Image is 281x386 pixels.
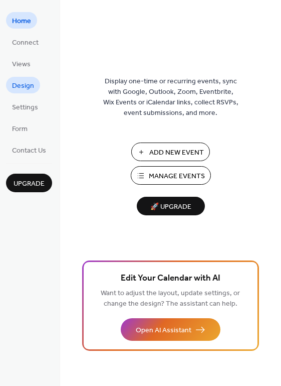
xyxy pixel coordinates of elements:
span: Contact Us [12,146,46,156]
span: Display one-time or recurring events, sync with Google, Outlook, Zoom, Eventbrite, Wix Events or ... [103,76,238,118]
span: Upgrade [14,179,45,189]
button: 🚀 Upgrade [137,197,205,215]
span: 🚀 Upgrade [143,200,199,214]
a: Views [6,55,37,72]
span: Settings [12,102,38,113]
span: Design [12,81,34,91]
a: Design [6,77,40,93]
button: Open AI Assistant [121,318,220,341]
a: Settings [6,98,44,115]
span: Form [12,124,28,135]
a: Home [6,12,37,29]
span: Add New Event [149,148,204,158]
button: Manage Events [131,166,211,185]
span: Views [12,59,31,70]
span: Edit Your Calendar with AI [121,272,220,286]
span: Want to adjust the layout, update settings, or change the design? The assistant can help. [101,287,240,311]
span: Connect [12,38,39,48]
span: Open AI Assistant [136,325,191,336]
a: Contact Us [6,142,52,158]
button: Upgrade [6,174,52,192]
a: Connect [6,34,45,50]
button: Add New Event [131,143,210,161]
a: Form [6,120,34,137]
span: Home [12,16,31,27]
span: Manage Events [149,171,205,182]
